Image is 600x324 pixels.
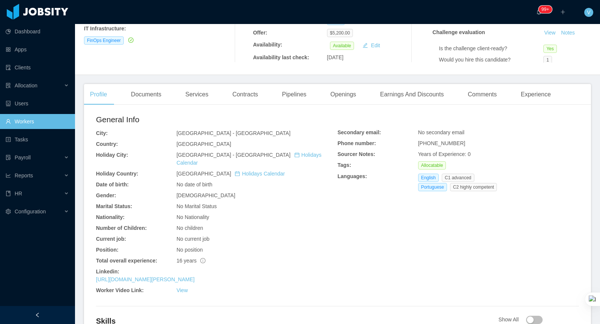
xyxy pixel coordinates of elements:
a: icon: appstoreApps [6,42,69,57]
b: Availability last check: [253,54,309,60]
i: icon: bell [536,9,541,15]
i: icon: file-protect [6,155,11,160]
a: icon: robotUsers [6,96,69,111]
div: Pipelines [276,84,312,105]
b: Nationality: [96,214,124,220]
span: [GEOGRAPHIC_DATA] [177,141,231,147]
span: Reports [15,172,33,178]
span: No Marital Status [177,203,217,209]
i: icon: plus [560,9,565,15]
span: Years of Experience: 0 [418,151,471,157]
b: City: [96,130,108,136]
b: Marital Status: [96,203,132,209]
b: Country: [96,141,118,147]
b: Availability: [253,42,282,48]
b: Gender: [96,192,116,198]
span: Show All [498,316,543,322]
b: Number of Children: [96,225,147,231]
b: Secondary email: [337,129,381,135]
b: Tags: [337,162,351,168]
span: [DEMOGRAPHIC_DATA] [177,192,235,198]
div: Profile [84,84,113,105]
b: Total overall experience: [96,258,157,264]
b: Worker Video Link: [96,287,144,293]
div: Earnings And Discounts [374,84,450,105]
span: HR [15,190,22,196]
span: [GEOGRAPHIC_DATA] [177,171,285,177]
i: icon: calendar [294,152,300,157]
a: icon: check-circle [127,37,133,43]
span: info-circle [200,258,205,263]
div: Contracts [226,84,264,105]
span: No position [177,247,203,253]
span: C1 advanced [442,174,474,182]
div: Is the challenge client-ready? [439,45,543,52]
sup: 912 [538,6,552,13]
span: [GEOGRAPHIC_DATA] - [GEOGRAPHIC_DATA] [177,130,291,136]
button: Notes [558,28,578,37]
b: Phone number: [337,140,376,146]
span: No current job [177,236,210,242]
div: Experience [515,84,557,105]
a: icon: userWorkers [6,114,69,129]
span: 16 years [177,258,206,264]
span: C2 highly competent [450,183,497,191]
i: icon: line-chart [6,173,11,178]
a: icon: pie-chartDashboard [6,24,69,39]
span: English [418,174,439,182]
span: No date of birth [177,181,213,187]
b: Linkedin: [96,268,119,274]
span: [GEOGRAPHIC_DATA] - [GEOGRAPHIC_DATA] [177,152,322,166]
i: icon: check-circle [128,37,133,43]
b: Position: [96,247,118,253]
span: [DATE] [327,54,343,60]
span: V [587,8,590,17]
div: Openings [324,84,362,105]
a: View [177,287,188,293]
b: IT Infrastructure : [84,25,126,31]
b: Offer: [253,30,267,36]
a: icon: calendarHolidays Calendar [235,171,285,177]
b: Holiday City: [96,152,128,158]
span: FinOps Engineer [84,36,124,45]
span: 1 [543,56,552,64]
a: icon: calendarHolidays Calendar [177,152,322,166]
span: Configuration [15,208,46,214]
span: Allocation [15,82,37,88]
div: Would you hire this candidate? [439,56,543,64]
span: Yes [543,45,557,53]
div: Documents [125,84,167,105]
b: Current job: [96,236,126,242]
span: No children [177,225,203,231]
span: $5,200.00 [327,29,353,37]
h2: General Info [96,114,337,126]
b: Sourcer Notes: [337,151,375,157]
i: icon: solution [6,83,11,88]
strong: Challenge evaluation [432,29,485,35]
span: Portuguese [418,183,447,191]
a: [URL][DOMAIN_NAME][PERSON_NAME] [96,276,195,282]
span: No Nationality [177,214,209,220]
span: No secondary email [418,129,465,135]
b: Date of birth: [96,181,129,187]
a: icon: profileTasks [6,132,69,147]
i: icon: book [6,191,11,196]
a: icon: auditClients [6,60,69,75]
span: Allocatable [418,161,446,169]
a: View [541,30,558,36]
span: [PHONE_NUMBER] [418,140,465,146]
div: Comments [462,84,502,105]
i: icon: calendar [235,171,240,176]
b: Languages: [337,173,367,179]
div: Services [179,84,214,105]
span: Payroll [15,154,31,160]
i: icon: setting [6,209,11,214]
button: icon: editEdit [360,41,383,50]
b: Holiday Country: [96,171,138,177]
